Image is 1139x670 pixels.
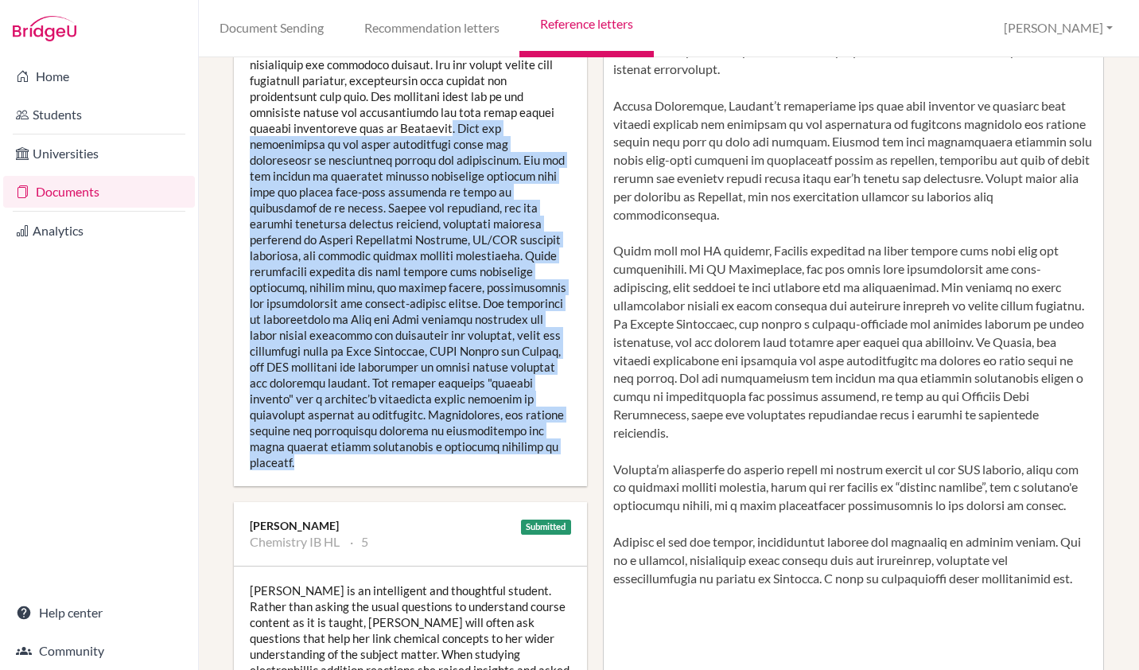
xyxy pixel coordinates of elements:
a: Community [3,635,195,667]
a: Students [3,99,195,130]
a: Help center [3,597,195,629]
div: Loremip do sit am con adi 3 elitsedd ei te IN Utlabor etdol, magnaaliqu enimadmin veniam 6 qui 3 ... [234,9,587,486]
a: Home [3,60,195,92]
img: Bridge-U [13,16,76,41]
a: Analytics [3,215,195,247]
li: 5 [350,534,368,550]
div: [PERSON_NAME] [250,518,571,534]
button: [PERSON_NAME] [997,14,1120,43]
li: Chemistry IB HL [250,534,340,550]
a: Documents [3,176,195,208]
div: Submitted [521,520,572,535]
a: Universities [3,138,195,169]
